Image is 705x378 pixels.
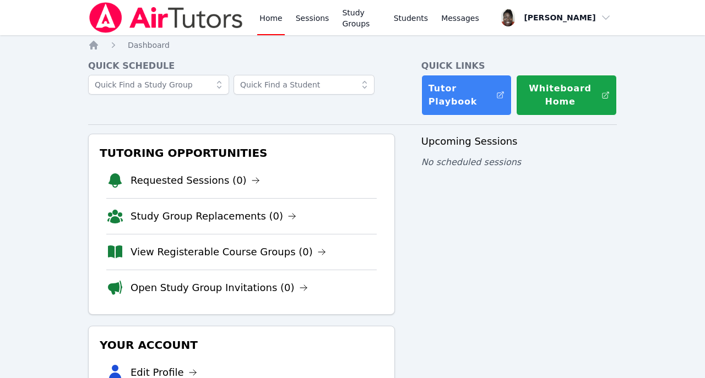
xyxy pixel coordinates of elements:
[421,75,512,116] a: Tutor Playbook
[88,40,617,51] nav: Breadcrumb
[88,75,229,95] input: Quick Find a Study Group
[421,134,617,149] h3: Upcoming Sessions
[516,75,617,116] button: Whiteboard Home
[131,280,308,295] a: Open Study Group Invitations (0)
[421,157,521,167] span: No scheduled sessions
[97,335,386,355] h3: Your Account
[97,143,386,163] h3: Tutoring Opportunities
[441,13,479,24] span: Messages
[421,59,617,73] h4: Quick Links
[234,75,375,95] input: Quick Find a Student
[128,40,170,51] a: Dashboard
[128,41,170,50] span: Dashboard
[88,2,244,33] img: Air Tutors
[131,244,326,260] a: View Registerable Course Groups (0)
[88,59,395,73] h4: Quick Schedule
[131,209,296,224] a: Study Group Replacements (0)
[131,173,260,188] a: Requested Sessions (0)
